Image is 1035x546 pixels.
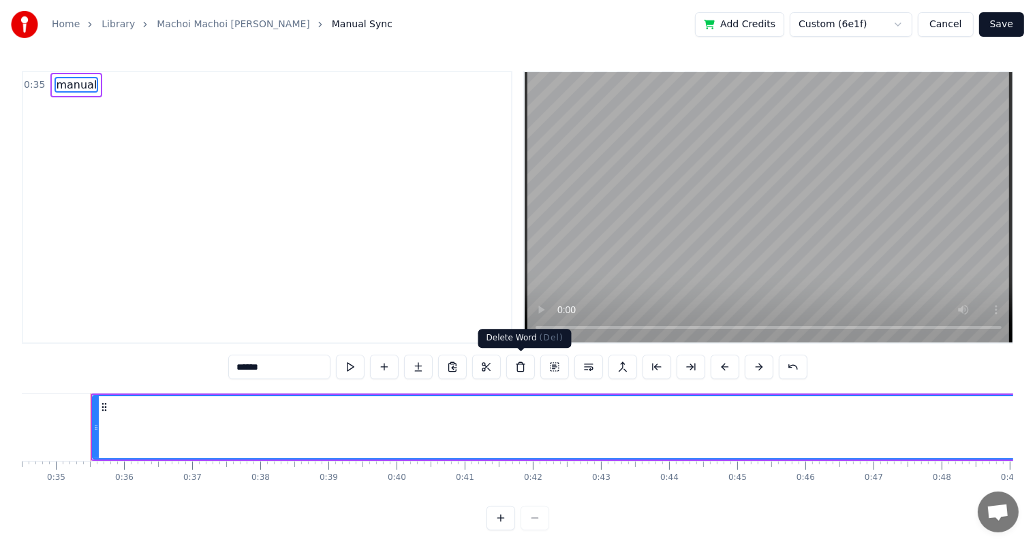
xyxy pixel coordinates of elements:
[695,12,784,37] button: Add Credits
[52,18,80,31] a: Home
[55,77,98,93] span: manual
[115,472,134,483] div: 0:36
[320,472,338,483] div: 0:39
[918,12,973,37] button: Cancel
[456,472,474,483] div: 0:41
[478,329,572,348] div: Delete Word
[251,472,270,483] div: 0:38
[592,472,611,483] div: 0:43
[797,472,815,483] div: 0:46
[660,472,679,483] div: 0:44
[24,78,45,92] span: 0:35
[102,18,135,31] a: Library
[47,472,65,483] div: 0:35
[11,11,38,38] img: youka
[979,12,1024,37] button: Save
[728,472,747,483] div: 0:45
[978,492,1019,532] div: Open chat
[933,472,951,483] div: 0:48
[1001,472,1019,483] div: 0:49
[540,333,563,342] span: ( Del )
[183,472,202,483] div: 0:37
[52,18,392,31] nav: breadcrumb
[388,472,406,483] div: 0:40
[524,472,542,483] div: 0:42
[332,18,392,31] span: Manual Sync
[865,472,883,483] div: 0:47
[157,18,310,31] a: Machoi Machoi [PERSON_NAME]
